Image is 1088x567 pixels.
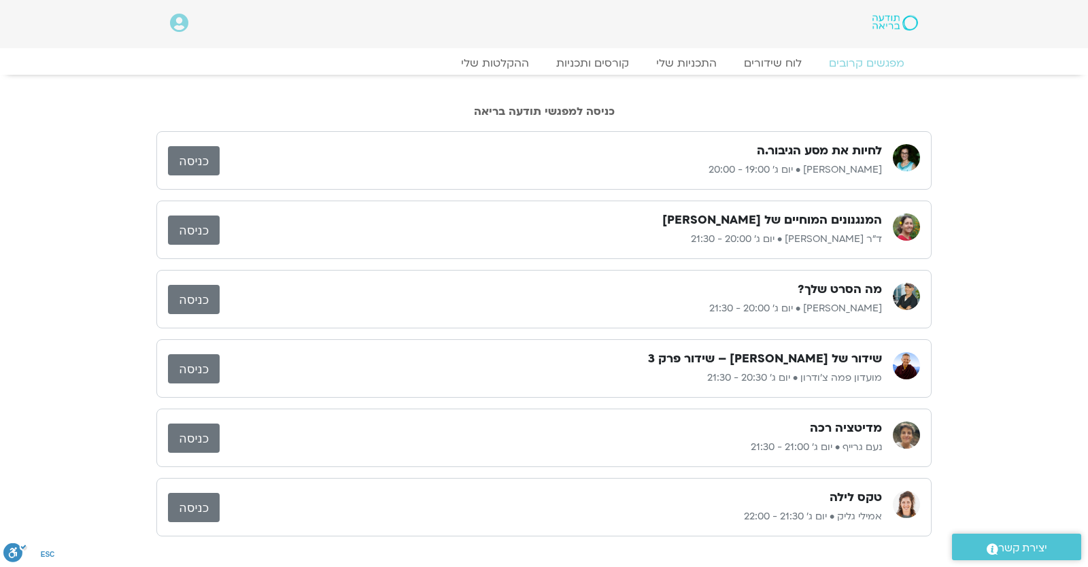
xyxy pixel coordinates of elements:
h3: טקס לילה [830,489,882,506]
p: ד"ר [PERSON_NAME] • יום ג׳ 20:00 - 21:30 [220,231,882,247]
span: יצירת קשר [998,539,1047,557]
p: [PERSON_NAME] • יום ג׳ 20:00 - 21:30 [220,300,882,317]
img: אמילי גליק [893,491,920,518]
h3: שידור של [PERSON_NAME] – שידור פרק 3 [648,351,882,367]
h3: מדיטציה רכה [810,420,882,436]
a: התכניות שלי [643,56,730,70]
p: מועדון פמה צ'ודרון • יום ג׳ 20:30 - 21:30 [220,370,882,386]
a: לוח שידורים [730,56,815,70]
img: נעם גרייף [893,422,920,449]
img: תמר לינצבסקי [893,144,920,171]
h2: כניסה למפגשי תודעה בריאה [156,105,932,118]
a: כניסה [168,285,220,314]
a: כניסה [168,146,220,175]
a: כניסה [168,424,220,453]
img: ד"ר נועה אלבלדה [893,213,920,241]
a: קורסים ותכניות [543,56,643,70]
a: יצירת קשר [952,534,1081,560]
a: מפגשים קרובים [815,56,918,70]
h3: מה הסרט שלך? [798,281,882,298]
a: כניסה [168,216,220,245]
a: כניסה [168,354,220,383]
p: נעם גרייף • יום ג׳ 21:00 - 21:30 [220,439,882,456]
h3: המנגנונים המוחיים של [PERSON_NAME] [662,212,882,228]
img: ג'יוואן ארי בוסתן [893,283,920,310]
p: [PERSON_NAME] • יום ג׳ 19:00 - 20:00 [220,162,882,178]
a: כניסה [168,493,220,522]
img: מועדון פמה צ'ודרון [893,352,920,379]
h3: לחיות את מסע הגיבור.ה [757,143,882,159]
nav: Menu [170,56,918,70]
p: אמילי גליק • יום ג׳ 21:30 - 22:00 [220,509,882,525]
a: ההקלטות שלי [447,56,543,70]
